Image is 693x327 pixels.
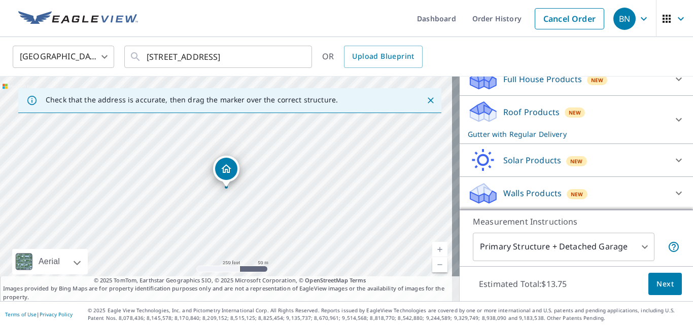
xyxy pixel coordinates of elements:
p: Roof Products [503,106,560,118]
div: BN [613,8,636,30]
span: New [569,108,581,117]
span: Next [656,278,674,290]
div: Solar ProductsNew [468,148,685,172]
input: Search by address or latitude-longitude [147,43,291,71]
span: Upload Blueprint [352,50,414,63]
div: Dropped pin, building 1, Residential property, 1657 Waterglen Dr West Chester, PA 19382 [213,156,239,187]
p: Full House Products [503,73,582,85]
p: Measurement Instructions [473,215,680,228]
div: Walls ProductsNew [468,181,685,205]
a: Current Level 17, Zoom In [432,242,447,257]
div: Primary Structure + Detached Garage [473,233,654,261]
a: Cancel Order [535,8,604,29]
p: Gutter with Regular Delivery [468,129,667,139]
a: Privacy Policy [40,311,73,318]
span: Your report will include the primary structure and a detached garage if one exists. [668,241,680,253]
div: Roof ProductsNewGutter with Regular Delivery [468,100,685,139]
p: © 2025 Eagle View Technologies, Inc. and Pictometry International Corp. All Rights Reserved. Repo... [88,307,688,322]
span: © 2025 TomTom, Earthstar Geographics SIO, © 2025 Microsoft Corporation, © [94,276,366,285]
p: Solar Products [503,154,561,166]
p: Estimated Total: $13.75 [471,273,575,295]
a: OpenStreetMap [305,276,348,284]
a: Terms of Use [5,311,37,318]
button: Next [648,273,682,296]
div: OR [322,46,423,68]
div: Aerial [36,249,63,274]
div: Full House ProductsNew [468,67,685,91]
p: Check that the address is accurate, then drag the marker over the correct structure. [46,95,338,104]
span: New [570,157,583,165]
span: New [591,76,604,84]
a: Terms [350,276,366,284]
button: Close [424,94,437,107]
span: New [571,190,583,198]
p: Walls Products [503,187,562,199]
a: Upload Blueprint [344,46,422,68]
p: | [5,311,73,317]
a: Current Level 17, Zoom Out [432,257,447,272]
div: [GEOGRAPHIC_DATA] [13,43,114,71]
div: Aerial [12,249,88,274]
img: EV Logo [18,11,138,26]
